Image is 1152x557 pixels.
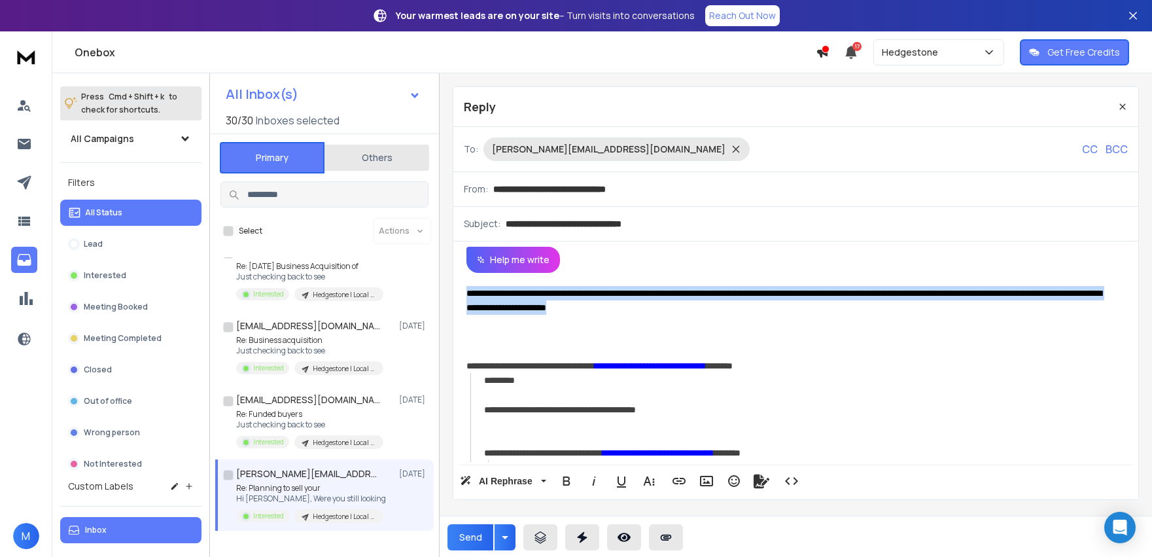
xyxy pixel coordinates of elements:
p: [DATE] [399,469,428,479]
span: 30 / 30 [226,113,253,128]
p: Interested [253,289,284,299]
label: Select [239,226,262,236]
p: Subject: [464,217,500,230]
button: Interested [60,262,201,289]
h1: All Inbox(s) [226,88,298,101]
h1: [PERSON_NAME][EMAIL_ADDRESS][DOMAIN_NAME] [236,467,380,480]
p: Re: Planning to sell your [236,483,386,494]
p: Hedgestone | Local Business [313,290,375,300]
button: Get Free Credits [1020,39,1129,65]
p: Hedgestone | Local Business [313,438,375,448]
p: Hi [PERSON_NAME], Were you still looking [236,494,386,504]
p: Interested [84,270,126,281]
p: Meeting Completed [84,333,162,344]
button: All Status [60,200,201,226]
p: Just checking back to see [236,346,383,356]
p: BCC [1106,141,1128,157]
button: Lead [60,231,201,257]
p: All Status [85,207,122,218]
h1: All Campaigns [71,132,134,145]
button: Primary [220,142,324,173]
button: All Campaigns [60,126,201,152]
button: Help me write [466,247,560,273]
button: Meeting Completed [60,325,201,351]
div: Open Intercom Messenger [1104,512,1136,543]
p: To: [464,143,478,156]
p: [PERSON_NAME][EMAIL_ADDRESS][DOMAIN_NAME] [492,143,725,156]
p: Reach Out Now [709,9,776,22]
h1: [EMAIL_ADDRESS][DOMAIN_NAME] [236,319,380,332]
p: Get Free Credits [1047,46,1120,59]
h1: [EMAIL_ADDRESS][DOMAIN_NAME] [236,393,380,406]
button: Others [324,143,429,172]
p: Not Interested [84,459,142,469]
p: Hedgestone [882,46,943,59]
p: Reply [464,98,496,116]
strong: Your warmest leads are on your site [396,9,559,22]
p: Meeting Booked [84,302,148,312]
p: Re: Business acquisition [236,335,383,346]
button: Out of office [60,388,201,414]
p: CC [1082,141,1098,157]
button: Send [447,524,493,550]
span: AI Rephrase [476,476,535,487]
h3: Inboxes selected [256,113,340,128]
a: Reach Out Now [705,5,780,26]
p: Re: Funded buyers [236,409,383,420]
button: All Inbox(s) [215,81,431,107]
p: – Turn visits into conversations [396,9,695,22]
h3: Filters [60,173,201,192]
p: Just checking back to see [236,272,383,282]
p: Re: [DATE] Business Acquisition of [236,261,383,272]
img: logo [13,45,39,69]
button: Wrong person [60,420,201,446]
button: Underline (⌘U) [609,468,634,494]
p: Inbox [85,525,107,535]
button: M [13,523,39,549]
p: Out of office [84,396,132,406]
button: AI Rephrase [457,468,549,494]
p: Lead [84,239,103,249]
h3: Custom Labels [68,480,133,493]
p: Just checking back to see [236,420,383,430]
p: Press to check for shortcuts. [81,90,177,117]
p: Interested [253,363,284,373]
button: More Text [637,468,661,494]
span: Cmd + Shift + k [107,89,166,104]
button: Meeting Booked [60,294,201,320]
button: Bold (⌘B) [554,468,579,494]
button: Code View [779,468,804,494]
p: Interested [253,437,284,447]
button: Not Interested [60,451,201,477]
p: Hedgestone | Local Business [313,512,375,522]
p: From: [464,183,488,196]
p: Hedgestone | Local Business [313,364,375,374]
p: Interested [253,511,284,521]
button: Insert Link (⌘K) [667,468,691,494]
button: Emoticons [722,468,746,494]
p: [DATE] [399,395,428,405]
button: Insert Image (⌘P) [694,468,719,494]
p: [DATE] [399,321,428,331]
button: Closed [60,357,201,383]
h1: Onebox [75,45,816,60]
p: Wrong person [84,427,140,438]
p: Closed [84,365,112,375]
span: 17 [852,42,862,51]
button: Inbox [60,517,201,543]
